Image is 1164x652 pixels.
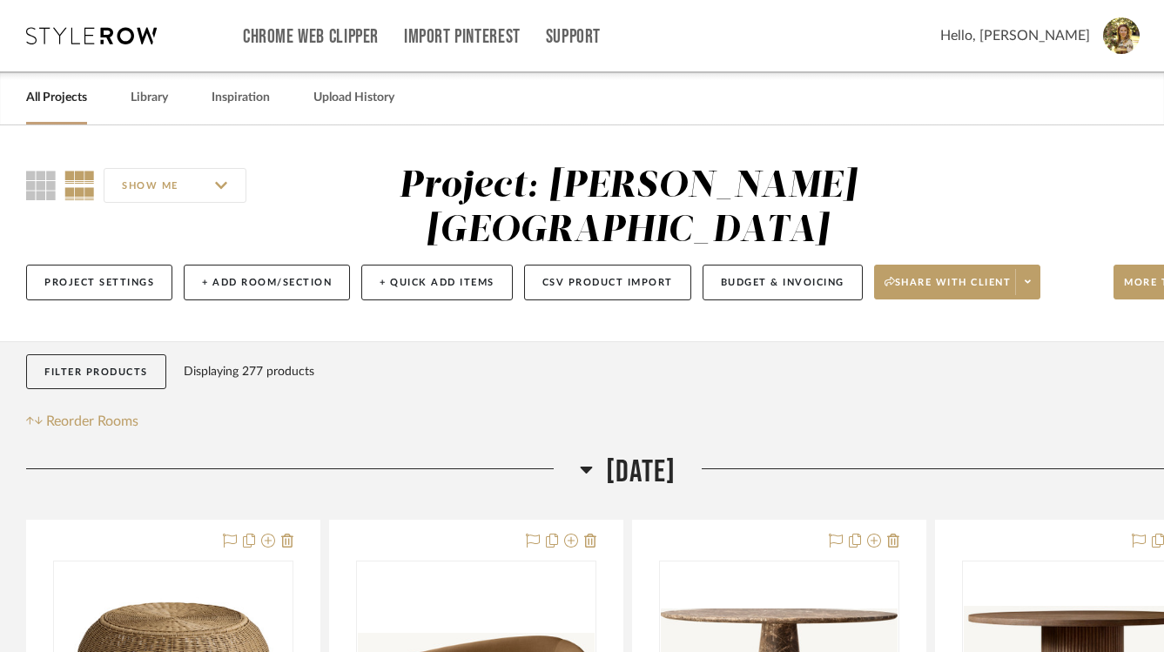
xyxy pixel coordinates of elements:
[243,30,379,44] a: Chrome Web Clipper
[703,265,863,300] button: Budget & Invoicing
[184,354,314,389] div: Displaying 277 products
[885,276,1012,302] span: Share with client
[26,411,138,432] button: Reorder Rooms
[313,86,394,110] a: Upload History
[212,86,270,110] a: Inspiration
[606,454,676,491] span: [DATE]
[131,86,168,110] a: Library
[46,411,138,432] span: Reorder Rooms
[399,168,857,249] div: Project: [PERSON_NAME][GEOGRAPHIC_DATA]
[184,265,350,300] button: + Add Room/Section
[874,265,1041,299] button: Share with client
[26,86,87,110] a: All Projects
[546,30,601,44] a: Support
[26,354,166,390] button: Filter Products
[361,265,513,300] button: + Quick Add Items
[404,30,521,44] a: Import Pinterest
[1103,17,1140,54] img: avatar
[940,25,1090,46] span: Hello, [PERSON_NAME]
[524,265,691,300] button: CSV Product Import
[26,265,172,300] button: Project Settings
